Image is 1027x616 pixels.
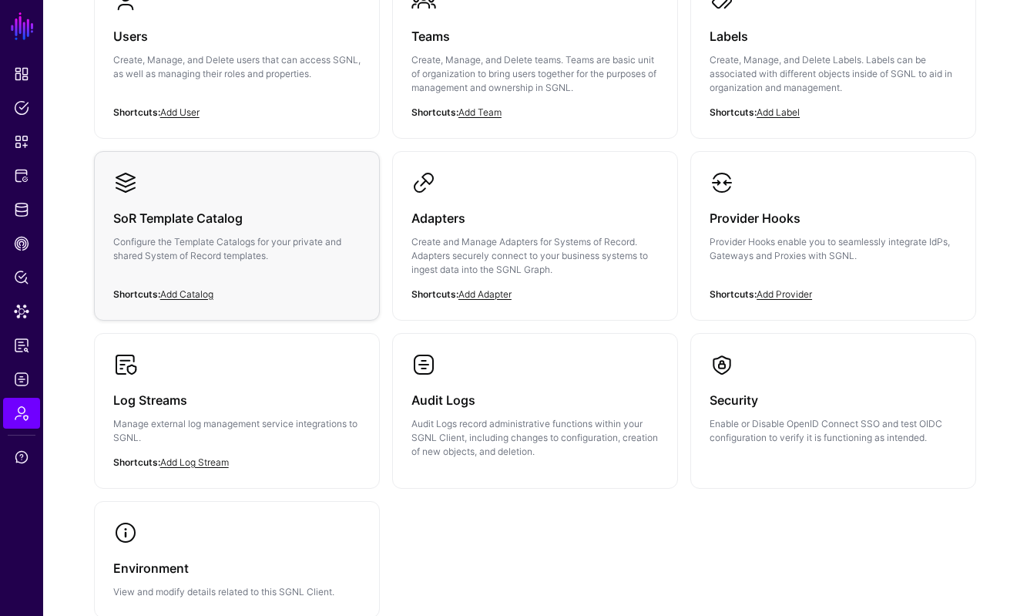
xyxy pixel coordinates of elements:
a: AdaptersCreate and Manage Adapters for Systems of Record. Adapters securely connect to your busin... [393,152,677,320]
strong: Shortcuts: [710,106,757,118]
h3: Audit Logs [411,389,659,411]
p: Audit Logs record administrative functions within your SGNL Client, including changes to configur... [411,417,659,459]
strong: Shortcuts: [113,288,160,300]
span: Policy Lens [14,270,29,285]
a: Log StreamsManage external log management service integrations to SGNL. [95,334,379,488]
h3: Log Streams [113,389,361,411]
a: SoR Template CatalogConfigure the Template Catalogs for your private and shared System of Record ... [95,152,379,306]
p: Create and Manage Adapters for Systems of Record. Adapters securely connect to your business syst... [411,235,659,277]
h3: Labels [710,25,957,47]
span: Protected Systems [14,168,29,183]
p: Create, Manage, and Delete Labels. Labels can be associated with different objects inside of SGNL... [710,53,957,95]
span: CAEP Hub [14,236,29,251]
p: View and modify details related to this SGNL Client. [113,585,361,599]
a: Add Provider [757,288,812,300]
p: Enable or Disable OpenID Connect SSO and test OIDC configuration to verify it is functioning as i... [710,417,957,445]
p: Create, Manage, and Delete users that can access SGNL, as well as managing their roles and proper... [113,53,361,81]
span: Support [14,449,29,465]
a: Provider HooksProvider Hooks enable you to seamlessly integrate IdPs, Gateways and Proxies with S... [691,152,975,306]
a: CAEP Hub [3,228,40,259]
h3: SoR Template Catalog [113,207,361,229]
h3: Environment [113,557,361,579]
strong: Shortcuts: [411,106,458,118]
strong: Shortcuts: [113,456,160,468]
a: Access Reporting [3,330,40,361]
span: Policies [14,100,29,116]
a: Admin [3,398,40,429]
h3: Security [710,389,957,411]
h3: Teams [411,25,659,47]
strong: Shortcuts: [710,288,757,300]
a: Snippets [3,126,40,157]
a: Add User [160,106,200,118]
span: Identity Data Fabric [14,202,29,217]
a: Audit LogsAudit Logs record administrative functions within your SGNL Client, including changes t... [393,334,677,477]
a: Policy Lens [3,262,40,293]
a: Dashboard [3,59,40,89]
span: Access Reporting [14,338,29,353]
a: Identity Data Fabric [3,194,40,225]
p: Manage external log management service integrations to SGNL. [113,417,361,445]
span: Logs [14,372,29,387]
a: Protected Systems [3,160,40,191]
strong: Shortcuts: [113,106,160,118]
a: SecurityEnable or Disable OpenID Connect SSO and test OIDC configuration to verify it is function... [691,334,975,463]
span: Data Lens [14,304,29,319]
h3: Adapters [411,207,659,229]
a: Add Adapter [458,288,512,300]
a: Policies [3,93,40,123]
span: Snippets [14,134,29,150]
p: Create, Manage, and Delete teams. Teams are basic unit of organization to bring users together fo... [411,53,659,95]
a: Add Catalog [160,288,213,300]
span: Dashboard [14,66,29,82]
strong: Shortcuts: [411,288,458,300]
a: Logs [3,364,40,395]
p: Configure the Template Catalogs for your private and shared System of Record templates. [113,235,361,263]
a: Add Label [757,106,800,118]
a: Data Lens [3,296,40,327]
span: Admin [14,406,29,421]
h3: Provider Hooks [710,207,957,229]
h3: Users [113,25,361,47]
p: Provider Hooks enable you to seamlessly integrate IdPs, Gateways and Proxies with SGNL. [710,235,957,263]
a: Add Log Stream [160,456,229,468]
a: SGNL [9,9,35,43]
a: Add Team [458,106,502,118]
